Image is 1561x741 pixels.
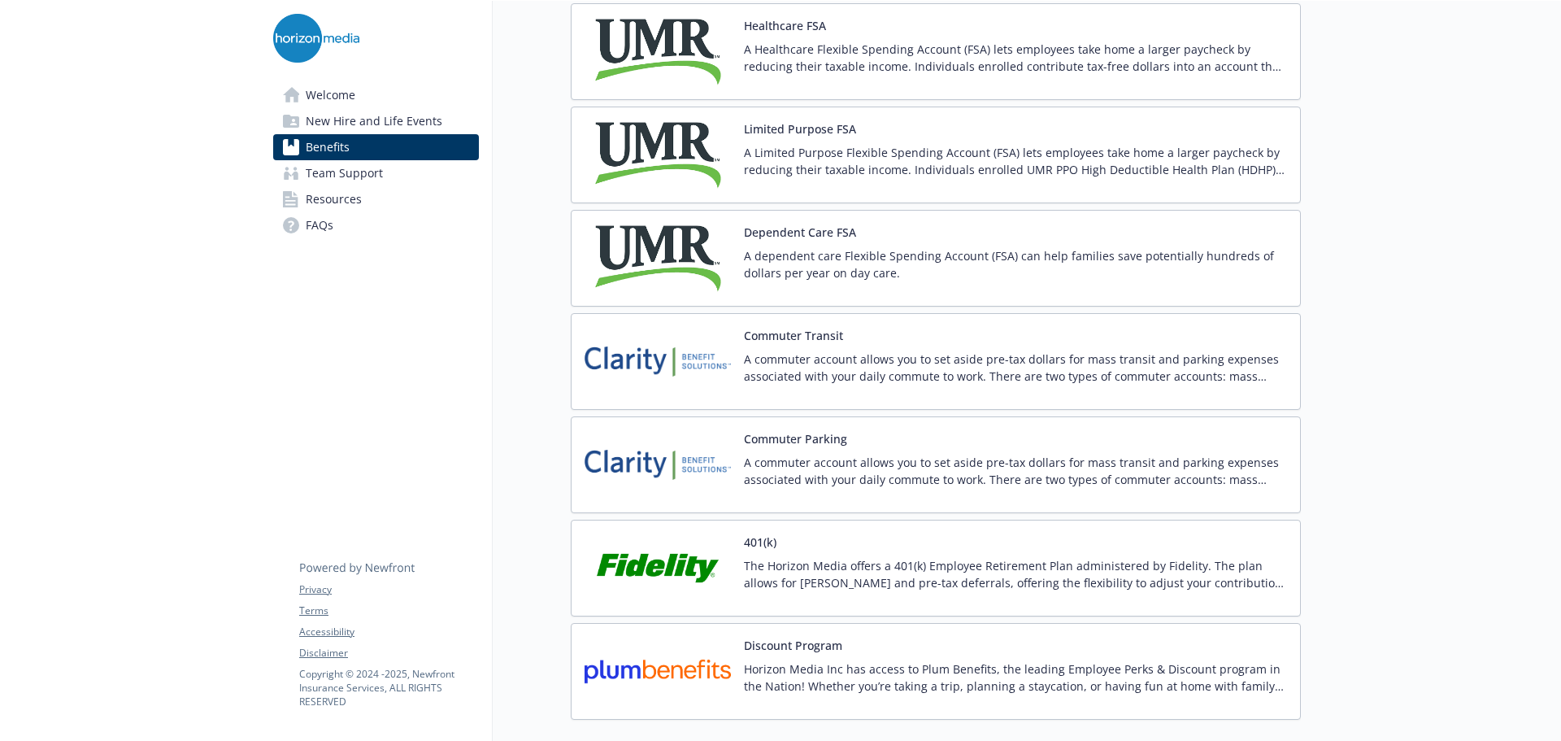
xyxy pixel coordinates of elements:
[744,637,842,654] button: Discount Program
[585,224,731,293] img: UMR carrier logo
[306,212,333,238] span: FAQs
[306,134,350,160] span: Benefits
[744,224,856,241] button: Dependent Care FSA
[744,557,1287,591] p: The Horizon Media offers a 401(k) Employee Retirement Plan administered by Fidelity. The plan all...
[744,120,856,137] button: Limited Purpose FSA
[744,17,826,34] button: Healthcare FSA
[744,144,1287,178] p: A Limited Purpose Flexible Spending Account (FSA) lets employees take home a larger paycheck by r...
[273,82,479,108] a: Welcome
[299,625,478,639] a: Accessibility
[744,534,776,551] button: 401(k)
[306,186,362,212] span: Resources
[585,327,731,396] img: Clarity Benefit Solutions carrier logo
[585,430,731,499] img: Clarity Benefit Solutions carrier logo
[273,160,479,186] a: Team Support
[744,247,1287,281] p: A dependent care Flexible Spending Account (FSA) can help families save potentially hundreds of d...
[306,160,383,186] span: Team Support
[273,186,479,212] a: Resources
[585,17,731,86] img: UMR carrier logo
[299,667,478,708] p: Copyright © 2024 - 2025 , Newfront Insurance Services, ALL RIGHTS RESERVED
[273,212,479,238] a: FAQs
[299,646,478,660] a: Disclaimer
[744,351,1287,385] p: A commuter account allows you to set aside pre-tax dollars for mass transit and parking expenses ...
[273,108,479,134] a: New Hire and Life Events
[299,582,478,597] a: Privacy
[744,41,1287,75] p: A Healthcare Flexible Spending Account (FSA) lets employees take home a larger paycheck by reduci...
[744,430,847,447] button: Commuter Parking
[744,454,1287,488] p: A commuter account allows you to set aside pre-tax dollars for mass transit and parking expenses ...
[585,120,731,190] img: UMR carrier logo
[585,534,731,603] img: Fidelity Investments carrier logo
[744,327,843,344] button: Commuter Transit
[585,637,731,706] img: plumbenefits carrier logo
[306,108,442,134] span: New Hire and Life Events
[273,134,479,160] a: Benefits
[306,82,355,108] span: Welcome
[744,660,1287,695] p: Horizon Media Inc has access to Plum Benefits, the leading Employee Perks & Discount program in t...
[299,604,478,618] a: Terms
